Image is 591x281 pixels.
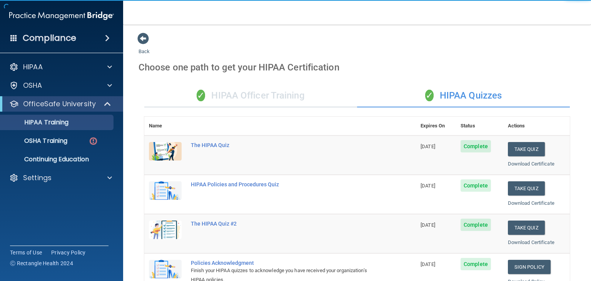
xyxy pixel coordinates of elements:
a: Settings [9,173,112,182]
h4: Compliance [23,33,76,43]
p: OfficeSafe University [23,99,96,109]
span: Complete [461,140,491,152]
p: OSHA Training [5,137,67,145]
p: Continuing Education [5,156,110,163]
p: HIPAA [23,62,43,72]
span: Complete [461,219,491,231]
th: Status [456,117,503,135]
p: Settings [23,173,52,182]
span: Complete [461,258,491,270]
a: HIPAA [9,62,112,72]
div: Choose one path to get your HIPAA Certification [139,56,576,79]
div: Policies Acknowledgment [191,260,377,266]
a: Download Certificate [508,200,554,206]
span: ✓ [197,90,205,101]
div: The HIPAA Quiz #2 [191,221,377,227]
button: Take Quiz [508,221,545,235]
span: [DATE] [421,144,435,149]
span: [DATE] [421,183,435,189]
button: Take Quiz [508,181,545,196]
img: danger-circle.6113f641.png [88,136,98,146]
div: HIPAA Policies and Procedures Quiz [191,181,377,187]
p: OSHA [23,81,42,90]
div: The HIPAA Quiz [191,142,377,148]
a: Download Certificate [508,161,554,167]
p: HIPAA Training [5,119,68,126]
img: PMB logo [9,8,114,23]
a: Terms of Use [10,249,42,256]
button: Take Quiz [508,142,545,156]
span: Complete [461,179,491,192]
th: Name [144,117,186,135]
span: [DATE] [421,222,435,228]
th: Expires On [416,117,456,135]
a: Download Certificate [508,239,554,245]
a: OfficeSafe University [9,99,112,109]
a: Privacy Policy [51,249,86,256]
a: OSHA [9,81,112,90]
span: ✓ [425,90,434,101]
span: Ⓒ Rectangle Health 2024 [10,259,73,267]
th: Actions [503,117,570,135]
span: [DATE] [421,261,435,267]
a: Back [139,39,150,54]
a: Sign Policy [508,260,551,274]
div: HIPAA Officer Training [144,84,357,107]
div: HIPAA Quizzes [357,84,570,107]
